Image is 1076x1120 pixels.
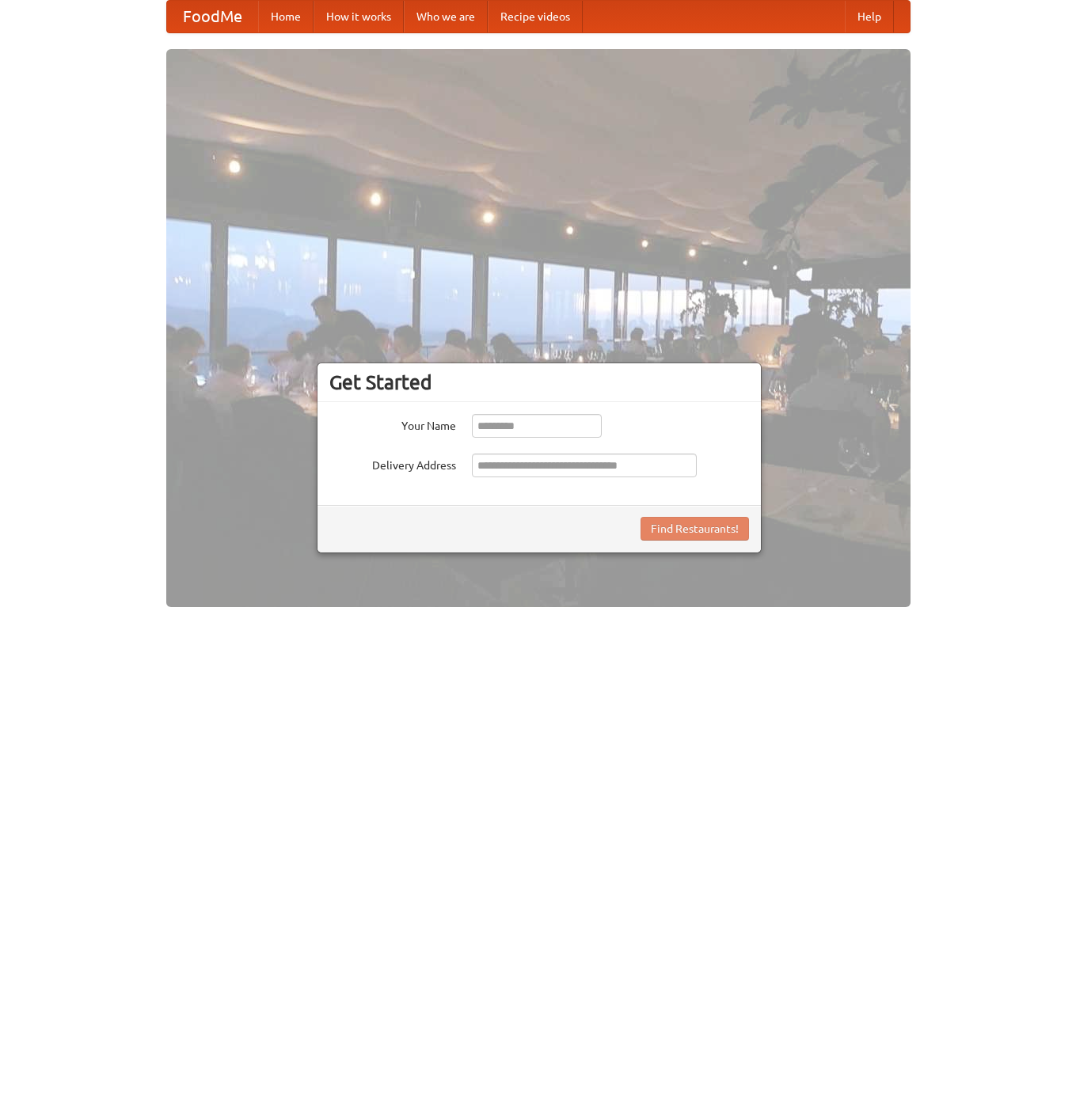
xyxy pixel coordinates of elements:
[314,1,404,32] a: How it works
[329,414,456,434] label: Your Name
[404,1,488,32] a: Who we are
[329,370,749,394] h3: Get Started
[845,1,894,32] a: Help
[641,517,749,541] button: Find Restaurants!
[167,1,258,32] a: FoodMe
[488,1,583,32] a: Recipe videos
[258,1,314,32] a: Home
[329,454,456,473] label: Delivery Address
